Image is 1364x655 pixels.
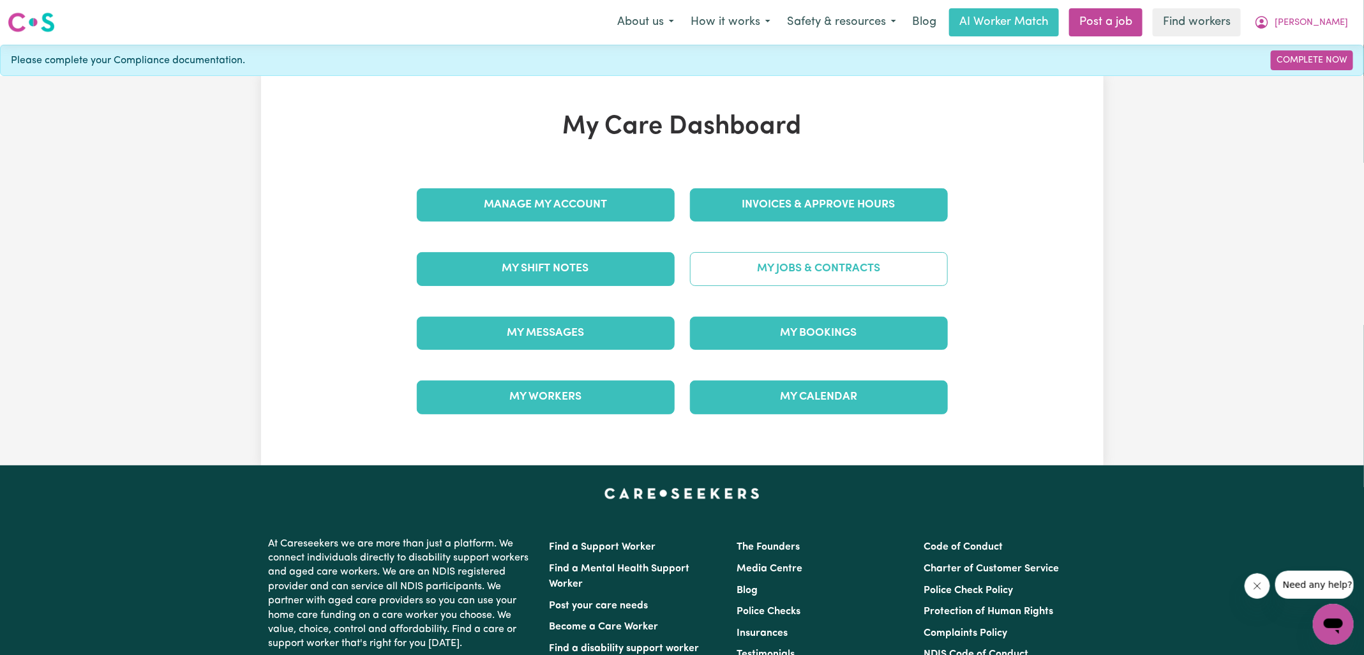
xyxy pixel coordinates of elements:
iframe: Message from company [1275,571,1354,599]
a: Charter of Customer Service [924,564,1059,574]
a: Protection of Human Rights [924,606,1053,617]
a: AI Worker Match [949,8,1059,36]
a: Find workers [1153,8,1241,36]
span: [PERSON_NAME] [1275,16,1348,30]
button: About us [609,9,682,36]
a: Media Centre [737,564,802,574]
a: My Messages [417,317,675,350]
iframe: Close message [1245,573,1270,599]
iframe: Button to launch messaging window [1313,604,1354,645]
a: My Calendar [690,380,948,414]
button: Safety & resources [779,9,904,36]
a: My Workers [417,380,675,414]
a: The Founders [737,542,800,552]
a: My Jobs & Contracts [690,252,948,285]
a: Post a job [1069,8,1143,36]
a: Insurances [737,628,788,638]
a: Careseekers logo [8,8,55,37]
a: Police Check Policy [924,585,1013,596]
h1: My Care Dashboard [409,112,956,142]
a: Manage My Account [417,188,675,222]
a: Careseekers home page [604,488,760,499]
a: Complaints Policy [924,628,1007,638]
button: My Account [1246,9,1356,36]
span: Please complete your Compliance documentation. [11,53,245,68]
a: Become a Care Worker [550,622,659,632]
a: My Shift Notes [417,252,675,285]
a: Code of Conduct [924,542,1003,552]
button: How it works [682,9,779,36]
a: Post your care needs [550,601,648,611]
a: Police Checks [737,606,800,617]
a: My Bookings [690,317,948,350]
img: Careseekers logo [8,11,55,34]
a: Blog [737,585,758,596]
a: Find a Mental Health Support Worker [550,564,690,589]
a: Find a disability support worker [550,644,700,654]
a: Complete Now [1271,50,1353,70]
a: Invoices & Approve Hours [690,188,948,222]
a: Find a Support Worker [550,542,656,552]
a: Blog [904,8,944,36]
